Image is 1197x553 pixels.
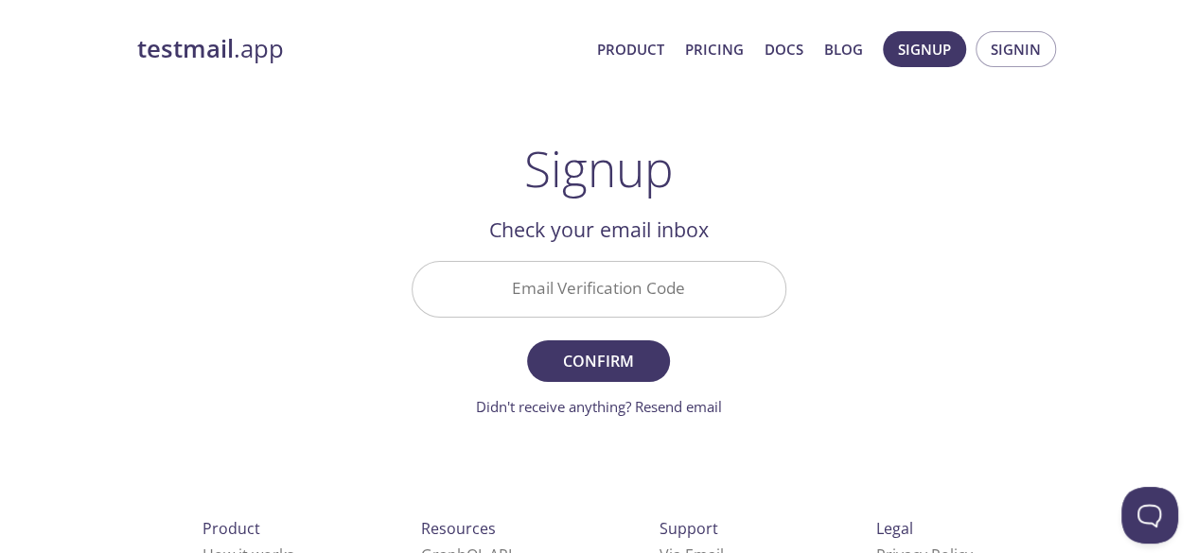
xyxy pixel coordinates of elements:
span: Product [202,518,260,539]
button: Signup [883,31,966,67]
span: Confirm [548,348,648,374]
a: Docs [765,37,803,61]
button: Confirm [527,340,669,382]
span: Signup [898,37,951,61]
a: Product [597,37,664,61]
span: Legal [876,518,913,539]
strong: testmail [137,32,234,65]
span: Resources [421,518,496,539]
iframe: Help Scout Beacon - Open [1121,487,1178,544]
h2: Check your email inbox [412,214,786,246]
a: Didn't receive anything? Resend email [476,397,722,416]
h1: Signup [524,140,674,197]
button: Signin [976,31,1056,67]
span: Signin [991,37,1041,61]
span: Support [660,518,718,539]
a: Blog [824,37,863,61]
a: Pricing [685,37,744,61]
a: testmail.app [137,33,582,65]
